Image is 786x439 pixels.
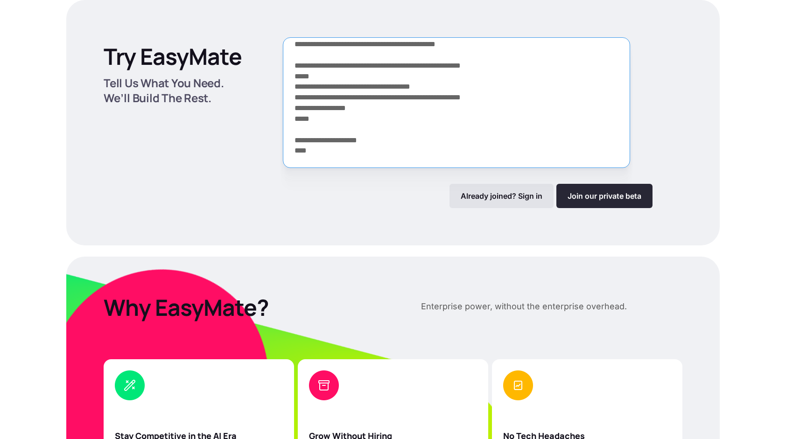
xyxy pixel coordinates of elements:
p: Enterprise power, without the enterprise overhead. [421,300,627,314]
a: Already joined? Sign in [449,184,554,208]
p: Why EasyMate? [104,294,391,321]
form: Form [283,37,653,208]
p: Tell Us What You Need. We’ll Build The Rest. [104,76,252,105]
a: Join our private beta [556,184,653,208]
p: Try EasyMate [104,43,242,70]
p: Already joined? Sign in [461,191,542,201]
